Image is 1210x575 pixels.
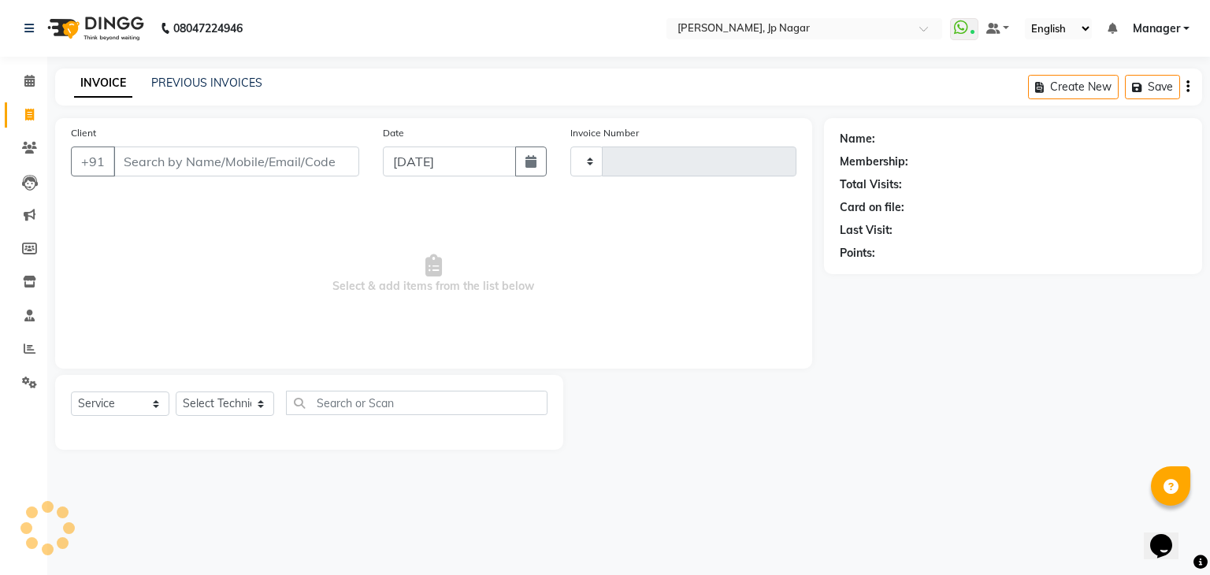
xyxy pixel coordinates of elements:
span: Manager [1133,20,1180,37]
label: Date [383,126,404,140]
label: Invoice Number [570,126,639,140]
div: Total Visits: [840,176,902,193]
a: INVOICE [74,69,132,98]
div: Name: [840,131,875,147]
button: Save [1125,75,1180,99]
a: PREVIOUS INVOICES [151,76,262,90]
iframe: chat widget [1144,512,1194,559]
b: 08047224946 [173,6,243,50]
label: Client [71,126,96,140]
input: Search or Scan [286,391,547,415]
img: logo [40,6,148,50]
input: Search by Name/Mobile/Email/Code [113,147,359,176]
button: +91 [71,147,115,176]
div: Last Visit: [840,222,893,239]
div: Points: [840,245,875,262]
button: Create New [1028,75,1119,99]
div: Card on file: [840,199,904,216]
span: Select & add items from the list below [71,195,796,353]
div: Membership: [840,154,908,170]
